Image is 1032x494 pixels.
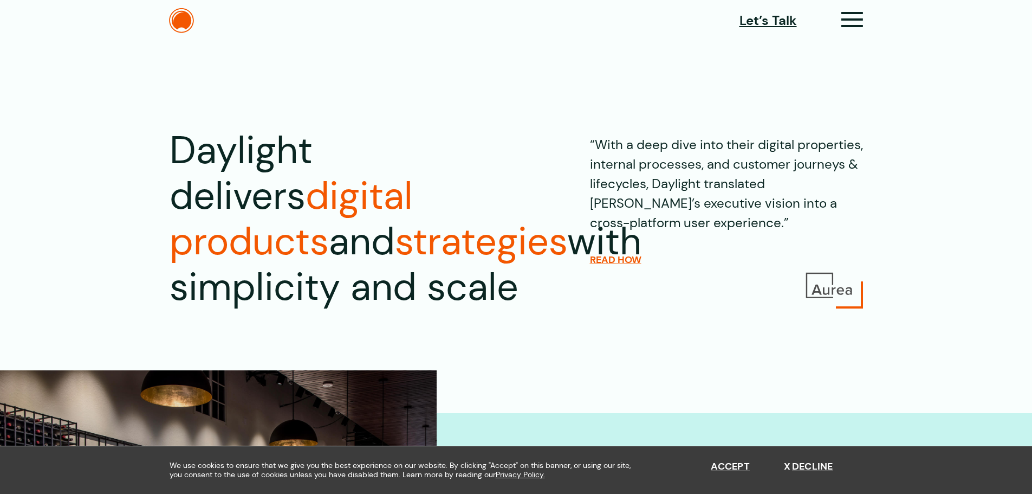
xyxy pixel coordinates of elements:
[496,470,545,479] a: Privacy Policy.
[590,254,641,266] a: READ HOW
[711,461,750,473] button: Accept
[395,217,567,266] span: strategies
[784,461,833,473] button: Decline
[590,128,863,233] p: “With a deep dive into their digital properties, internal processes, and customer journeys & life...
[169,8,194,33] img: The Daylight Studio Logo
[170,171,413,266] span: digital products
[170,461,641,479] span: We use cookies to ensure that we give you the best experience on our website. By clicking "Accept...
[803,271,855,300] img: Aurea Logo
[170,128,518,310] h1: Daylight delivers and with simplicity and scale
[739,11,797,30] a: Let’s Talk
